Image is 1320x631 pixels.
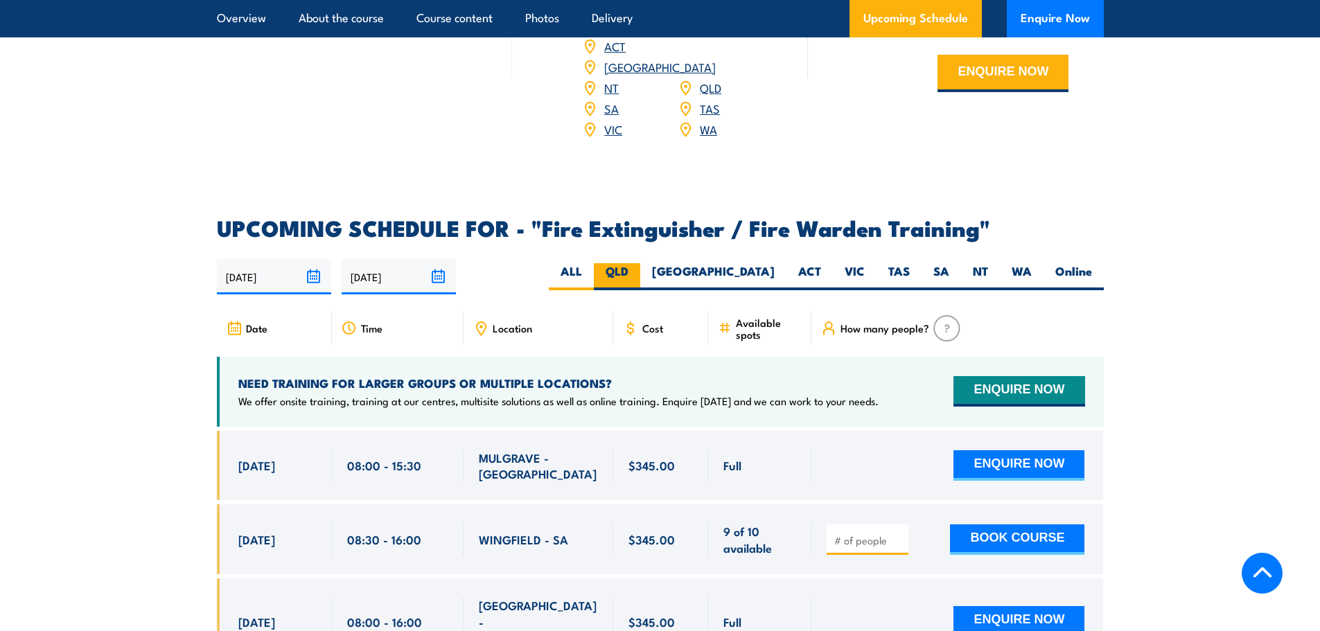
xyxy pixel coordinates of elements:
[628,531,675,547] span: $345.00
[922,263,961,290] label: SA
[786,263,833,290] label: ACT
[217,217,1104,237] h2: UPCOMING SCHEDULE FOR - "Fire Extinguisher / Fire Warden Training"
[700,121,717,137] a: WA
[1044,263,1104,290] label: Online
[347,457,421,473] span: 08:00 - 15:30
[953,450,1084,481] button: ENQUIRE NOW
[549,263,594,290] label: ALL
[961,263,1000,290] label: NT
[246,322,267,334] span: Date
[833,263,877,290] label: VIC
[736,317,802,340] span: Available spots
[642,322,663,334] span: Cost
[604,121,622,137] a: VIC
[342,259,456,294] input: To date
[604,79,619,96] a: NT
[877,263,922,290] label: TAS
[1000,263,1044,290] label: WA
[604,100,619,116] a: SA
[238,614,275,630] span: [DATE]
[700,79,721,96] a: QLD
[700,100,720,116] a: TAS
[950,524,1084,555] button: BOOK COURSE
[479,531,568,547] span: WINGFIELD - SA
[628,614,675,630] span: $345.00
[238,531,275,547] span: [DATE]
[238,375,879,391] h4: NEED TRAINING FOR LARGER GROUPS OR MULTIPLE LOCATIONS?
[723,614,741,630] span: Full
[361,322,382,334] span: Time
[953,376,1084,407] button: ENQUIRE NOW
[604,37,626,54] a: ACT
[238,394,879,408] p: We offer onsite training, training at our centres, multisite solutions as well as online training...
[347,614,422,630] span: 08:00 - 16:00
[479,450,598,482] span: MULGRAVE - [GEOGRAPHIC_DATA]
[217,259,331,294] input: From date
[347,531,421,547] span: 08:30 - 16:00
[238,457,275,473] span: [DATE]
[938,55,1068,92] button: ENQUIRE NOW
[493,322,532,334] span: Location
[604,58,716,75] a: [GEOGRAPHIC_DATA]
[628,457,675,473] span: $345.00
[640,263,786,290] label: [GEOGRAPHIC_DATA]
[834,533,904,547] input: # of people
[594,263,640,290] label: QLD
[723,457,741,473] span: Full
[723,523,796,556] span: 9 of 10 available
[841,322,929,334] span: How many people?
